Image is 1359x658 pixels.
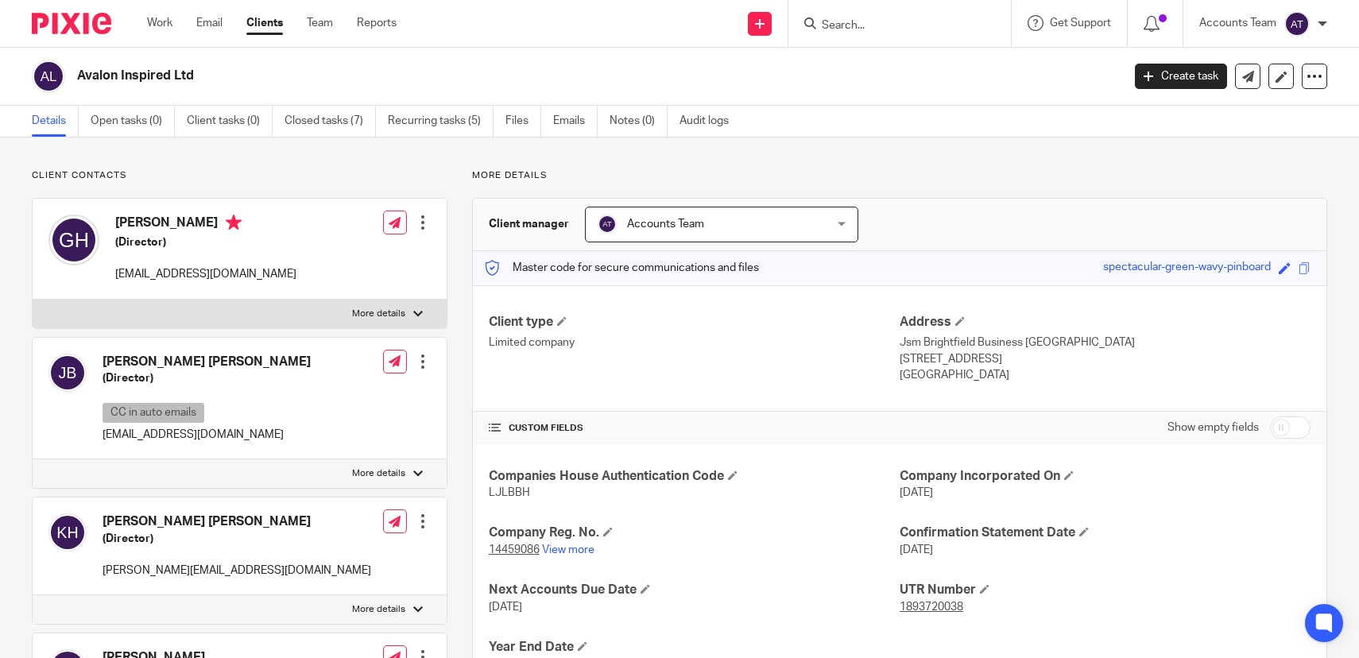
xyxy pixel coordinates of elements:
[187,106,273,137] a: Client tasks (0)
[505,106,541,137] a: Files
[1199,15,1276,31] p: Accounts Team
[115,234,296,250] h5: (Director)
[32,106,79,137] a: Details
[48,215,99,265] img: svg%3E
[1103,259,1271,277] div: spectacular-green-wavy-pinboard
[900,335,1311,350] p: Jsm Brightfield Business [GEOGRAPHIC_DATA]
[32,13,111,34] img: Pixie
[542,544,594,555] a: View more
[103,354,311,370] h4: [PERSON_NAME] [PERSON_NAME]
[103,370,311,386] h5: (Director)
[489,582,900,598] h4: Next Accounts Due Date
[610,106,668,137] a: Notes (0)
[103,513,371,530] h4: [PERSON_NAME] [PERSON_NAME]
[357,15,397,31] a: Reports
[820,19,963,33] input: Search
[388,106,494,137] a: Recurring tasks (5)
[627,219,704,230] span: Accounts Team
[352,603,405,616] p: More details
[115,266,296,282] p: [EMAIL_ADDRESS][DOMAIN_NAME]
[489,335,900,350] p: Limited company
[91,106,175,137] a: Open tasks (0)
[900,314,1311,331] h4: Address
[226,215,242,230] i: Primary
[32,169,447,182] p: Client contacts
[147,15,172,31] a: Work
[103,531,371,547] h5: (Director)
[489,314,900,331] h4: Client type
[352,467,405,480] p: More details
[553,106,598,137] a: Emails
[103,427,311,443] p: [EMAIL_ADDRESS][DOMAIN_NAME]
[103,403,204,423] p: CC in auto emails
[900,367,1311,383] p: [GEOGRAPHIC_DATA]
[307,15,333,31] a: Team
[489,468,900,485] h4: Companies House Authentication Code
[485,260,759,276] p: Master code for secure communications and files
[489,544,540,555] tcxspan: Call 14459086 via 3CX
[472,169,1327,182] p: More details
[246,15,283,31] a: Clients
[103,563,371,579] p: [PERSON_NAME][EMAIL_ADDRESS][DOMAIN_NAME]
[489,487,530,498] span: LJLBBH
[900,544,933,555] span: [DATE]
[32,60,65,93] img: svg%3E
[1167,420,1259,435] label: Show empty fields
[900,351,1311,367] p: [STREET_ADDRESS]
[900,468,1311,485] h4: Company Incorporated On
[900,602,963,613] tcxspan: Call 1893720038 via 3CX
[598,215,617,234] img: svg%3E
[115,215,296,234] h4: [PERSON_NAME]
[900,524,1311,541] h4: Confirmation Statement Date
[489,524,900,541] h4: Company Reg. No.
[77,68,904,84] h2: Avalon Inspired Ltd
[1135,64,1227,89] a: Create task
[1284,11,1310,37] img: svg%3E
[48,354,87,392] img: svg%3E
[1050,17,1111,29] span: Get Support
[489,639,900,656] h4: Year End Date
[900,582,1311,598] h4: UTR Number
[285,106,376,137] a: Closed tasks (7)
[489,602,522,613] span: [DATE]
[48,513,87,552] img: svg%3E
[679,106,741,137] a: Audit logs
[489,422,900,435] h4: CUSTOM FIELDS
[196,15,223,31] a: Email
[352,308,405,320] p: More details
[900,487,933,498] span: [DATE]
[489,216,569,232] h3: Client manager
